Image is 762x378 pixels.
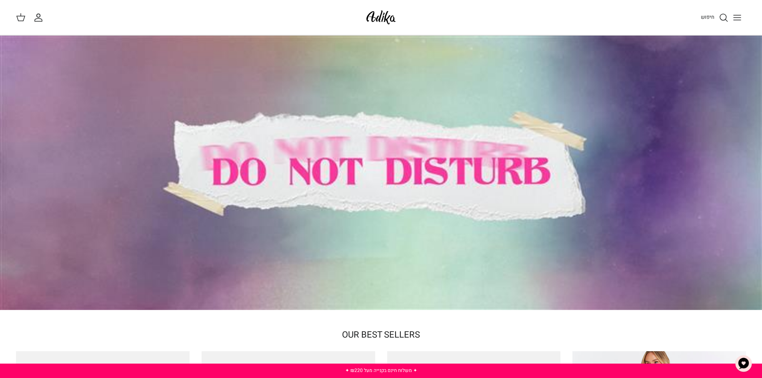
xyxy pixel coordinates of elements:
[701,13,714,21] span: חיפוש
[732,352,756,376] button: צ'אט
[342,328,420,341] a: OUR BEST SELLERS
[728,9,746,26] button: Toggle menu
[364,8,398,27] img: Adika IL
[34,13,46,22] a: החשבון שלי
[345,367,417,374] a: ✦ משלוח חינם בקנייה מעל ₪220 ✦
[701,13,728,22] a: חיפוש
